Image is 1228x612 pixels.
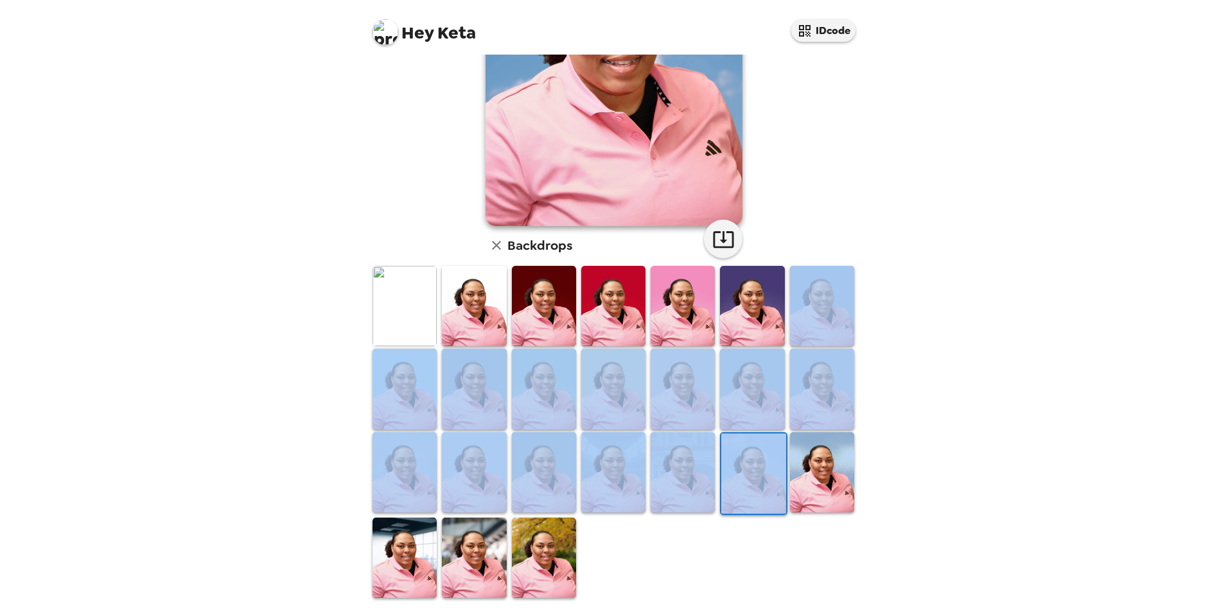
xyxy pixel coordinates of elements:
[373,266,437,346] img: Original
[373,13,476,42] span: Keta
[401,21,434,44] span: Hey
[373,19,398,45] img: profile pic
[507,235,572,256] h6: Backdrops
[791,19,855,42] button: IDcode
